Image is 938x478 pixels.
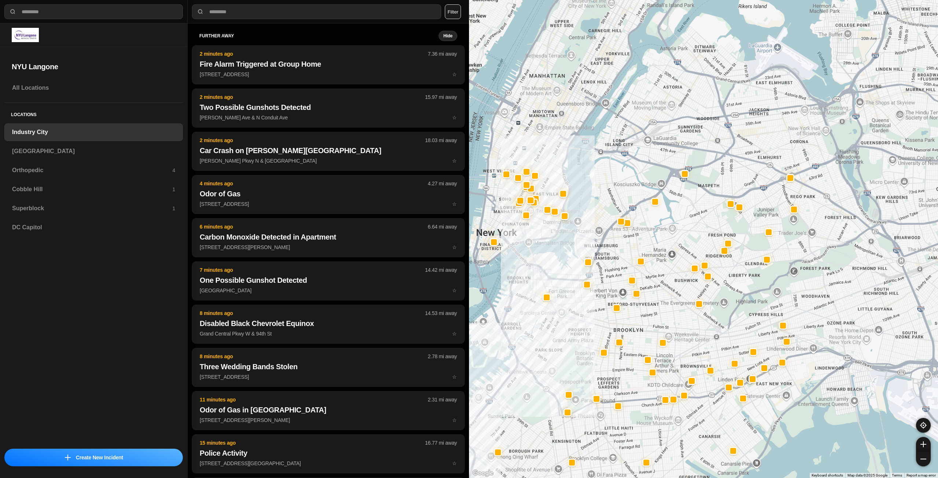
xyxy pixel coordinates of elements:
[65,455,71,460] img: icon
[200,460,457,467] p: [STREET_ADDRESS][GEOGRAPHIC_DATA]
[172,186,175,193] p: 1
[200,59,457,69] h2: Fire Alarm Triggered at Group Home
[471,468,495,478] img: Google
[197,8,204,15] img: search
[906,473,936,477] a: Report a map error
[9,8,16,15] img: search
[4,142,183,160] a: [GEOGRAPHIC_DATA]
[471,468,495,478] a: Open this area in Google Maps (opens a new window)
[12,204,172,213] h3: Superblock
[12,223,175,232] h3: DC Capitol
[200,448,457,458] h2: Police Activity
[200,114,457,121] p: [PERSON_NAME] Ave & N Conduit Ave
[200,318,457,329] h2: Disabled Black Chevrolet Equinox
[192,460,465,466] a: 15 minutes ago16.77 mi awayPolice Activity[STREET_ADDRESS][GEOGRAPHIC_DATA]star
[76,454,123,461] p: Create New Incident
[200,137,425,144] p: 2 minutes ago
[200,310,425,317] p: 8 minutes ago
[4,200,183,217] a: Superblock1
[200,180,428,187] p: 4 minutes ago
[192,374,465,380] a: 8 minutes ago2.78 mi awayThree Wedding Bands Stolen[STREET_ADDRESS]star
[4,181,183,198] a: Cobble Hill1
[428,223,457,230] p: 6.64 mi away
[920,422,927,429] img: recenter
[425,266,457,274] p: 14.42 mi away
[12,128,175,137] h3: Industry City
[452,460,457,466] span: star
[12,84,175,92] h3: All Locations
[172,205,175,212] p: 1
[192,71,465,77] a: 2 minutes ago7.36 mi awayFire Alarm Triggered at Group Home[STREET_ADDRESS]star
[200,189,457,199] h2: Odor of Gas
[200,439,425,446] p: 15 minutes ago
[200,223,428,230] p: 6 minutes ago
[192,132,465,171] button: 2 minutes ago18.03 mi awayCar Crash on [PERSON_NAME][GEOGRAPHIC_DATA][PERSON_NAME] Pkwy N & [GEOG...
[4,123,183,141] a: Industry City
[920,456,926,462] img: zoom-out
[892,473,902,477] a: Terms (opens in new tab)
[172,167,175,174] p: 4
[200,244,457,251] p: [STREET_ADDRESS][PERSON_NAME]
[192,287,465,293] a: 7 minutes ago14.42 mi awayOne Possible Gunshot Detected[GEOGRAPHIC_DATA]star
[12,28,39,42] img: logo
[200,362,457,372] h2: Three Wedding Bands Stolen
[916,418,931,433] button: recenter
[428,353,457,360] p: 2.78 mi away
[200,232,457,242] h2: Carbon Monoxide Detected in Apartment
[452,158,457,164] span: star
[200,71,457,78] p: [STREET_ADDRESS]
[192,45,465,84] button: 2 minutes ago7.36 mi awayFire Alarm Triggered at Group Home[STREET_ADDRESS]star
[452,115,457,121] span: star
[192,244,465,250] a: 6 minutes ago6.64 mi awayCarbon Monoxide Detected in Apartment[STREET_ADDRESS][PERSON_NAME]star
[452,374,457,380] span: star
[192,201,465,207] a: 4 minutes ago4.27 mi awayOdor of Gas[STREET_ADDRESS]star
[192,158,465,164] a: 2 minutes ago18.03 mi awayCar Crash on [PERSON_NAME][GEOGRAPHIC_DATA][PERSON_NAME] Pkwy N & [GEOG...
[439,31,457,41] button: Hide
[192,417,465,423] a: 11 minutes ago2.31 mi awayOdor of Gas in [GEOGRAPHIC_DATA][STREET_ADDRESS][PERSON_NAME]star
[200,416,457,424] p: [STREET_ADDRESS][PERSON_NAME]
[445,4,461,19] button: Filter
[12,62,176,72] h2: NYU Langone
[199,33,439,39] h5: further away
[192,175,465,214] button: 4 minutes ago4.27 mi awayOdor of Gas[STREET_ADDRESS]star
[428,180,457,187] p: 4.27 mi away
[452,288,457,293] span: star
[192,348,465,387] button: 8 minutes ago2.78 mi awayThree Wedding Bands Stolen[STREET_ADDRESS]star
[200,145,457,156] h2: Car Crash on [PERSON_NAME][GEOGRAPHIC_DATA]
[200,373,457,381] p: [STREET_ADDRESS]
[200,330,457,337] p: Grand Central Pkwy W & 94th St
[192,305,465,344] button: 8 minutes ago14.53 mi awayDisabled Black Chevrolet EquinoxGrand Central Pkwy W & 94th Ststar
[192,434,465,473] button: 15 minutes ago16.77 mi awayPolice Activity[STREET_ADDRESS][GEOGRAPHIC_DATA]star
[200,157,457,164] p: [PERSON_NAME] Pkwy N & [GEOGRAPHIC_DATA]
[200,93,425,101] p: 2 minutes ago
[4,162,183,179] a: Orthopedic4
[12,185,172,194] h3: Cobble Hill
[452,244,457,250] span: star
[200,353,428,360] p: 8 minutes ago
[425,137,457,144] p: 18.03 mi away
[425,439,457,446] p: 16.77 mi away
[4,219,183,236] a: DC Capitol
[452,417,457,423] span: star
[12,147,175,156] h3: [GEOGRAPHIC_DATA]
[200,102,457,112] h2: Two Possible Gunshots Detected
[4,103,183,123] h5: Locations
[200,266,425,274] p: 7 minutes ago
[192,262,465,300] button: 7 minutes ago14.42 mi awayOne Possible Gunshot Detected[GEOGRAPHIC_DATA]star
[12,166,172,175] h3: Orthopedic
[4,449,183,466] button: iconCreate New Incident
[200,50,428,58] p: 2 minutes ago
[428,396,457,403] p: 2.31 mi away
[200,200,457,208] p: [STREET_ADDRESS]
[847,473,887,477] span: Map data ©2025 Google
[425,93,457,101] p: 15.97 mi away
[425,310,457,317] p: 14.53 mi away
[192,89,465,127] button: 2 minutes ago15.97 mi awayTwo Possible Gunshots Detected[PERSON_NAME] Ave & N Conduit Avestar
[192,330,465,337] a: 8 minutes ago14.53 mi awayDisabled Black Chevrolet EquinoxGrand Central Pkwy W & 94th Ststar
[200,287,457,294] p: [GEOGRAPHIC_DATA]
[200,405,457,415] h2: Odor of Gas in [GEOGRAPHIC_DATA]
[192,391,465,430] button: 11 minutes ago2.31 mi awayOdor of Gas in [GEOGRAPHIC_DATA][STREET_ADDRESS][PERSON_NAME]star
[452,201,457,207] span: star
[452,71,457,77] span: star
